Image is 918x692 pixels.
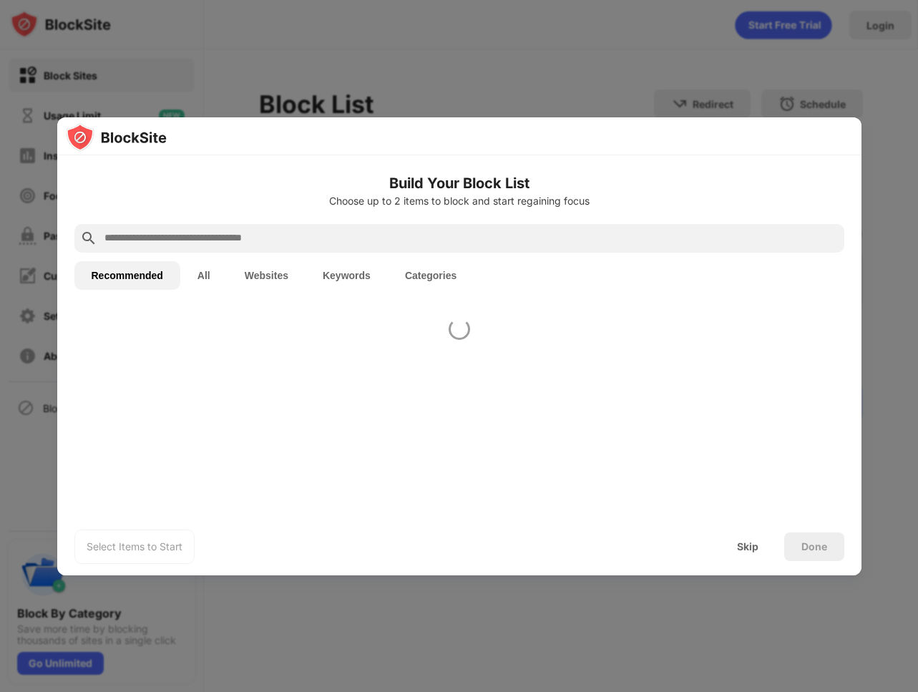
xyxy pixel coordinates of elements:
h6: Build Your Block List [74,172,844,194]
button: Recommended [74,261,180,290]
button: All [180,261,228,290]
div: Done [801,541,827,552]
div: Choose up to 2 items to block and start regaining focus [74,195,844,207]
div: Skip [737,541,758,552]
img: search.svg [80,230,97,247]
button: Categories [388,261,474,290]
button: Websites [228,261,306,290]
div: Select Items to Start [87,540,182,554]
img: logo-blocksite.svg [66,123,167,152]
button: Keywords [306,261,388,290]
